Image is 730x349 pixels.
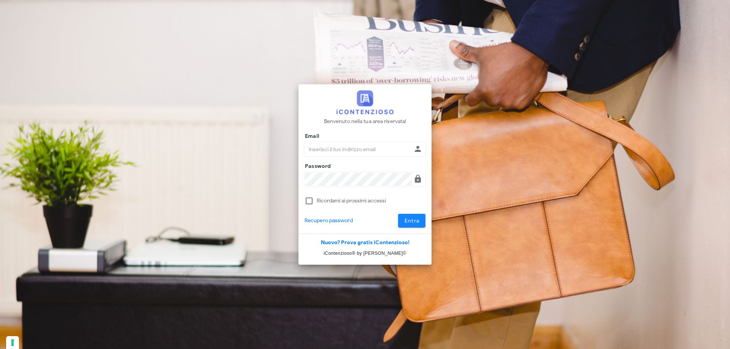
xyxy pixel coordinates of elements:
p: Benvenuto nella tua area riservata! [324,117,406,126]
input: Inserisci il tuo indirizzo email [305,143,412,156]
label: Email [303,133,319,140]
p: iContenzioso® by [PERSON_NAME]© [298,250,432,257]
label: Ricordami ai prossimi accessi [317,197,425,205]
button: Le tue preferenze relative al consenso per le tecnologie di tracciamento [6,336,19,349]
a: Nuovo? Prova gratis iContenzioso! [321,239,409,246]
button: Entra [398,214,426,227]
a: Recupero password [305,216,353,225]
label: Password [303,163,331,170]
span: Entra [404,218,420,224]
